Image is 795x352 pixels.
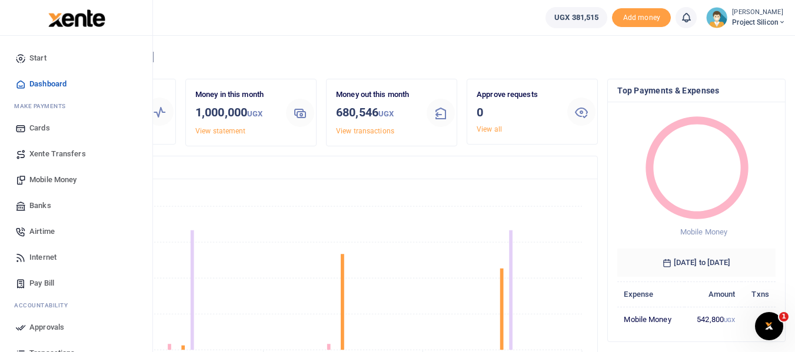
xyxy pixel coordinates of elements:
td: 542,800 [684,307,741,331]
th: Amount [684,281,741,307]
p: Money out this month [336,89,417,101]
span: UGX 381,515 [554,12,598,24]
a: logo-small logo-large logo-large [47,13,105,22]
span: Airtime [29,226,55,237]
a: UGX 381,515 [545,7,607,28]
span: Mobile Money [680,227,727,236]
span: Internet [29,252,56,263]
a: View transactions [336,127,394,135]
span: countability [23,301,68,310]
iframe: Intercom live chat [755,312,783,340]
td: Mobile Money [617,307,684,331]
a: Dashboard [9,71,143,97]
p: Approve requests [477,89,558,101]
a: View statement [195,127,245,135]
th: Txns [741,281,776,307]
span: Approvals [29,321,64,333]
span: Cards [29,122,50,134]
h4: Top Payments & Expenses [617,84,776,97]
span: 1 [779,312,789,321]
a: Banks [9,193,143,219]
h6: [DATE] to [DATE] [617,249,776,277]
li: M [9,97,143,115]
h3: 0 [477,103,558,121]
a: Start [9,45,143,71]
a: Add money [612,12,671,21]
p: Money in this month [195,89,277,101]
a: View all [477,125,502,133]
h3: 680,546 [336,103,417,123]
span: Add money [612,8,671,28]
li: Ac [9,296,143,314]
h4: Hello [PERSON_NAME] [45,51,786,63]
h4: Transactions Overview [55,161,588,174]
img: logo-large [48,9,105,27]
a: Airtime [9,219,143,244]
span: Start [29,52,46,64]
span: Banks [29,200,51,212]
td: 3 [741,307,776,331]
small: UGX [724,317,735,323]
small: UGX [378,109,394,118]
span: Pay Bill [29,277,54,289]
a: Approvals [9,314,143,340]
li: Wallet ballance [541,7,612,28]
span: Xente Transfers [29,148,86,160]
a: Mobile Money [9,167,143,193]
th: Expense [617,281,684,307]
span: ake Payments [20,102,66,110]
a: Xente Transfers [9,141,143,167]
small: [PERSON_NAME] [732,8,786,18]
a: Cards [9,115,143,141]
li: Toup your wallet [612,8,671,28]
a: Internet [9,244,143,270]
img: profile-user [706,7,727,28]
span: Project Silicon [732,17,786,28]
a: profile-user [PERSON_NAME] Project Silicon [706,7,786,28]
span: Dashboard [29,78,66,90]
a: Pay Bill [9,270,143,296]
h3: 1,000,000 [195,103,277,123]
span: Mobile Money [29,174,76,186]
small: UGX [247,109,262,118]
